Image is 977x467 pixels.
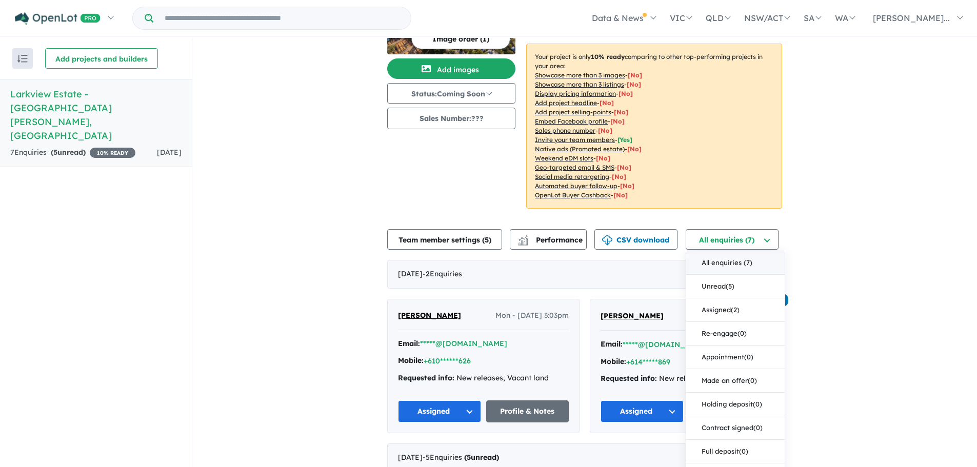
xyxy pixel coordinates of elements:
u: Weekend eDM slots [535,154,593,162]
span: - 5 Enquir ies [423,453,499,462]
span: [ No ] [610,117,625,125]
span: [No] [613,191,628,199]
strong: Email: [601,339,623,349]
span: [No] [617,164,631,171]
span: [ No ] [600,99,614,107]
button: Assigned(2) [686,298,785,322]
u: Embed Facebook profile [535,117,608,125]
strong: ( unread) [51,148,86,157]
button: Team member settings (5) [387,229,502,250]
p: Your project is only comparing to other top-performing projects in your area: - - - - - - - - - -... [526,44,782,209]
button: Assigned [601,400,684,422]
button: Status:Coming Soon [387,83,515,104]
u: Showcase more than 3 images [535,71,625,79]
button: Performance [510,229,587,250]
b: 10 % ready [591,53,625,60]
u: Add project headline [535,99,597,107]
span: [No] [620,182,634,190]
button: Full deposit(0) [686,440,785,463]
button: Unread(5) [686,275,785,298]
span: [ No ] [627,80,641,88]
h5: Larkview Estate - [GEOGRAPHIC_DATA][PERSON_NAME] , [GEOGRAPHIC_DATA] [10,87,182,143]
button: CSV download [594,229,677,250]
img: Openlot PRO Logo White [15,12,101,25]
span: [PERSON_NAME]... [873,13,950,23]
a: [PERSON_NAME] [398,310,461,322]
span: [DATE] [157,148,182,157]
strong: Requested info: [398,373,454,382]
u: Geo-targeted email & SMS [535,164,614,171]
span: [No] [627,145,642,153]
div: [DATE] [387,260,782,289]
strong: ( unread) [464,453,499,462]
span: 5 [53,148,57,157]
span: [ No ] [619,90,633,97]
u: Add project selling-points [535,108,611,116]
strong: Email: [398,339,420,348]
button: Assigned [398,400,481,422]
button: Holding deposit(0) [686,393,785,416]
div: New releases, Vacant land [398,372,569,384]
a: [PERSON_NAME] [601,310,664,322]
u: Native ads (Promoted estate) [535,145,625,153]
span: - 2 Enquir ies [423,269,462,278]
span: [ No ] [598,127,612,134]
button: Image order (1) [411,29,510,49]
span: Mon - [DATE] 3:03pm [495,310,569,322]
button: Made an offer(0) [686,369,785,393]
u: Invite your team members [535,136,615,144]
button: Add projects and builders [45,48,158,69]
u: Social media retargeting [535,173,609,180]
u: Sales phone number [535,127,595,134]
u: OpenLot Buyer Cashback [535,191,611,199]
span: [ Yes ] [617,136,632,144]
a: Profile & Notes [486,400,569,422]
span: Performance [520,235,583,245]
u: Display pricing information [535,90,616,97]
button: All enquiries (7) [686,251,785,275]
img: bar-chart.svg [518,238,528,245]
strong: Requested info: [601,374,657,383]
img: sort.svg [17,55,28,63]
button: Appointment(0) [686,346,785,369]
img: download icon [602,235,612,246]
span: 5 [485,235,489,245]
div: 7 Enquir ies [10,147,135,159]
span: [No] [596,154,610,162]
input: Try estate name, suburb, builder or developer [155,7,409,29]
span: [No] [612,173,626,180]
span: 10 % READY [90,148,135,158]
span: [PERSON_NAME] [601,311,664,320]
span: [PERSON_NAME] [398,311,461,320]
strong: Mobile: [601,357,626,366]
span: [ No ] [628,71,642,79]
span: 5 [467,453,471,462]
button: Contract signed(0) [686,416,785,440]
div: New releases, Vacant land [601,373,771,385]
img: line-chart.svg [519,235,528,241]
button: All enquiries (7) [686,229,779,250]
strong: Mobile: [398,356,424,365]
button: Sales Number:??? [387,108,515,129]
span: [ No ] [614,108,628,116]
button: Re-engage(0) [686,322,785,346]
button: Add images [387,58,515,79]
u: Showcase more than 3 listings [535,80,624,88]
u: Automated buyer follow-up [535,182,617,190]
